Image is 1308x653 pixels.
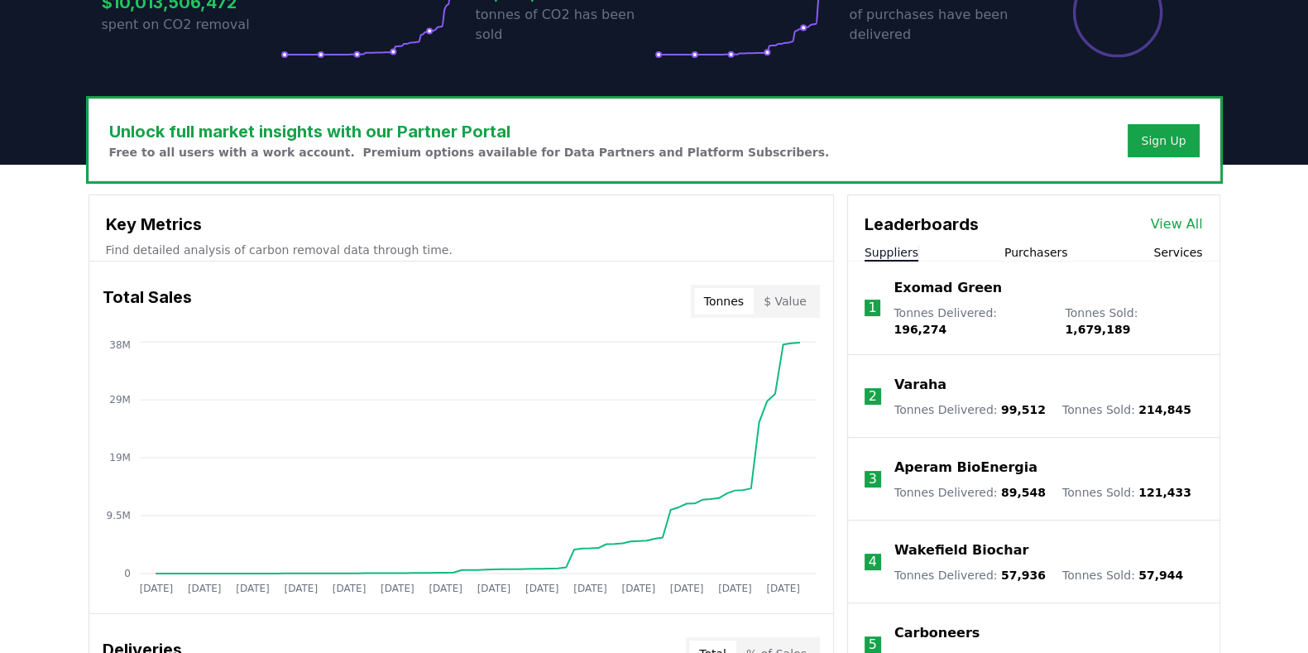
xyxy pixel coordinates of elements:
p: Tonnes Delivered : [894,567,1046,583]
h3: Unlock full market insights with our Partner Portal [109,119,830,144]
button: $ Value [754,288,817,314]
span: 121,433 [1138,486,1191,499]
p: Tonnes Delivered : [894,401,1046,418]
p: Tonnes Delivered : [894,305,1048,338]
button: Purchasers [1004,244,1068,261]
tspan: 29M [109,394,131,406]
p: Tonnes Sold : [1062,401,1191,418]
span: 57,936 [1001,569,1046,582]
span: 57,944 [1138,569,1183,582]
tspan: [DATE] [429,583,462,594]
p: of purchases have been delivered [850,5,1028,45]
tspan: [DATE] [766,583,800,594]
tspan: [DATE] [381,583,414,594]
p: Tonnes Sold : [1065,305,1202,338]
span: 1,679,189 [1065,323,1130,336]
p: 4 [869,552,877,572]
p: 1 [868,298,876,318]
a: View All [1151,214,1203,234]
a: Sign Up [1141,132,1186,149]
span: 99,512 [1001,403,1046,416]
tspan: 9.5M [106,510,130,521]
tspan: 19M [109,452,131,463]
tspan: [DATE] [139,583,173,594]
tspan: [DATE] [284,583,318,594]
span: 214,845 [1138,403,1191,416]
button: Suppliers [865,244,918,261]
span: 89,548 [1001,486,1046,499]
tspan: [DATE] [718,583,752,594]
p: Free to all users with a work account. Premium options available for Data Partners and Platform S... [109,144,830,161]
button: Tonnes [694,288,754,314]
p: Tonnes Delivered : [894,484,1046,501]
h3: Key Metrics [106,212,817,237]
tspan: [DATE] [332,583,366,594]
p: Find detailed analysis of carbon removal data through time. [106,242,817,258]
tspan: [DATE] [187,583,221,594]
p: 3 [869,469,877,489]
tspan: [DATE] [621,583,655,594]
a: Exomad Green [894,278,1002,298]
a: Varaha [894,375,946,395]
h3: Leaderboards [865,212,979,237]
p: spent on CO2 removal [102,15,280,35]
a: Carboneers [894,623,980,643]
tspan: [DATE] [477,583,510,594]
span: 196,274 [894,323,946,336]
a: Wakefield Biochar [894,540,1028,560]
tspan: 0 [124,568,131,579]
tspan: [DATE] [236,583,270,594]
tspan: [DATE] [670,583,704,594]
tspan: [DATE] [573,583,607,594]
p: Tonnes Sold : [1062,484,1191,501]
tspan: [DATE] [525,583,559,594]
button: Services [1153,244,1202,261]
p: 2 [869,387,877,406]
p: tonnes of CO2 has been sold [476,5,654,45]
h3: Total Sales [103,285,192,318]
p: Tonnes Sold : [1062,567,1183,583]
a: Aperam BioEnergia [894,458,1037,478]
button: Sign Up [1128,124,1199,157]
tspan: 38M [109,339,131,351]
